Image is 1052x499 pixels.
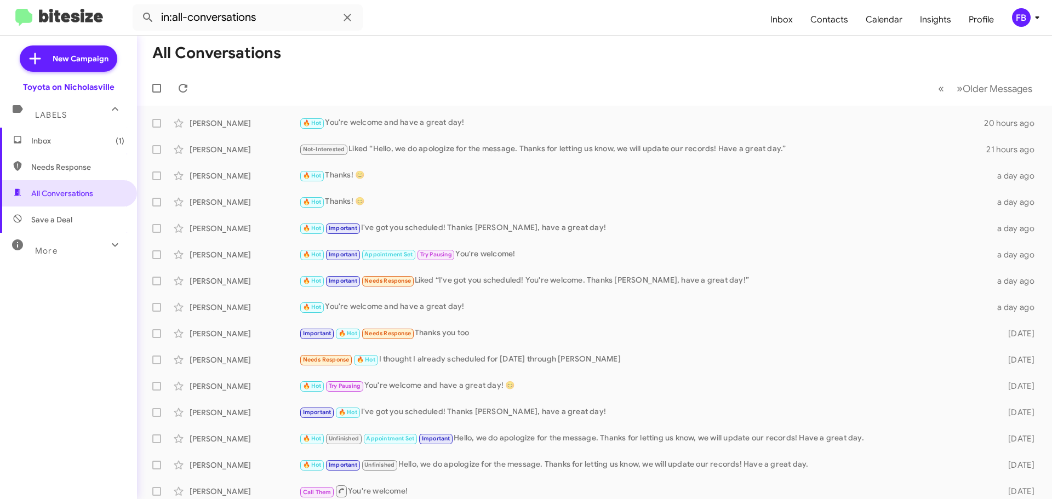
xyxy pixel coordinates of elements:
span: Unfinished [329,435,359,442]
div: [PERSON_NAME] [190,118,299,129]
a: Profile [960,4,1003,36]
div: Liked “I've got you scheduled! You're welcome. Thanks [PERSON_NAME], have a great day!” [299,274,991,287]
div: [DATE] [991,354,1043,365]
div: I thought I already scheduled for [DATE] through [PERSON_NAME] [299,353,991,366]
div: [PERSON_NAME] [190,354,299,365]
span: 🔥 Hot [303,303,322,311]
div: [PERSON_NAME] [190,407,299,418]
h1: All Conversations [152,44,281,62]
div: [DATE] [991,486,1043,497]
span: Important [329,225,357,232]
div: [DATE] [991,433,1043,444]
span: 🔥 Hot [303,251,322,258]
span: Needs Response [364,277,411,284]
div: 20 hours ago [984,118,1043,129]
span: Not-Interested [303,146,345,153]
span: Needs Response [364,330,411,337]
div: You're welcome and have a great day! [299,117,984,129]
input: Search [133,4,363,31]
div: [PERSON_NAME] [190,223,299,234]
span: Needs Response [303,356,350,363]
a: Inbox [762,4,802,36]
div: [DATE] [991,407,1043,418]
span: Try Pausing [329,382,361,389]
span: Appointment Set [366,435,414,442]
span: New Campaign [53,53,108,64]
div: [PERSON_NAME] [190,249,299,260]
div: Hello, we do apologize for the message. Thanks for letting us know, we will update our records! H... [299,432,991,445]
div: You're welcome! [299,248,991,261]
span: Important [329,461,357,468]
div: [PERSON_NAME] [190,276,299,286]
div: [PERSON_NAME] [190,486,299,497]
div: [PERSON_NAME] [190,328,299,339]
span: Important [329,251,357,258]
div: a day ago [991,249,1043,260]
nav: Page navigation example [932,77,1039,100]
div: You're welcome and have a great day! 😊 [299,380,991,392]
div: a day ago [991,276,1043,286]
div: Toyota on Nicholasville [23,82,115,93]
div: FB [1012,8,1031,27]
span: 🔥 Hot [303,461,322,468]
a: Contacts [802,4,857,36]
div: 21 hours ago [986,144,1043,155]
span: « [938,82,944,95]
div: You're welcome and have a great day! [299,301,991,313]
span: 🔥 Hot [303,382,322,389]
span: 🔥 Hot [303,198,322,205]
span: Appointment Set [364,251,413,258]
span: Inbox [31,135,124,146]
div: a day ago [991,302,1043,313]
div: [PERSON_NAME] [190,170,299,181]
span: Important [329,277,357,284]
div: Thanks! 😊 [299,196,991,208]
span: Unfinished [364,461,395,468]
div: [DATE] [991,328,1043,339]
span: All Conversations [31,188,93,199]
div: [DATE] [991,381,1043,392]
div: I've got you scheduled! Thanks [PERSON_NAME], have a great day! [299,406,991,418]
span: Save a Deal [31,214,72,225]
span: » [957,82,963,95]
span: (1) [116,135,124,146]
span: 🔥 Hot [303,119,322,127]
button: Next [950,77,1039,100]
div: I've got you scheduled! Thanks [PERSON_NAME], have a great day! [299,222,991,234]
div: [PERSON_NAME] [190,197,299,208]
span: Important [303,409,331,416]
span: Try Pausing [420,251,452,258]
span: Needs Response [31,162,124,173]
div: a day ago [991,170,1043,181]
span: 🔥 Hot [303,277,322,284]
span: Important [422,435,450,442]
span: 🔥 Hot [303,172,322,179]
div: [PERSON_NAME] [190,433,299,444]
span: More [35,246,58,256]
div: [PERSON_NAME] [190,460,299,471]
div: [PERSON_NAME] [190,302,299,313]
span: 🔥 Hot [303,225,322,232]
div: You're welcome! [299,484,991,498]
span: Important [303,330,331,337]
span: 🔥 Hot [303,435,322,442]
div: Thanks! 😊 [299,169,991,182]
a: Insights [911,4,960,36]
div: [DATE] [991,460,1043,471]
a: Calendar [857,4,911,36]
div: Hello, we do apologize for the message. Thanks for letting us know, we will update our records! H... [299,458,991,471]
div: Thanks you too [299,327,991,340]
span: 🔥 Hot [339,330,357,337]
span: Labels [35,110,67,120]
div: [PERSON_NAME] [190,381,299,392]
div: [PERSON_NAME] [190,144,299,155]
span: 🔥 Hot [357,356,375,363]
div: a day ago [991,197,1043,208]
button: FB [1003,8,1040,27]
div: a day ago [991,223,1043,234]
